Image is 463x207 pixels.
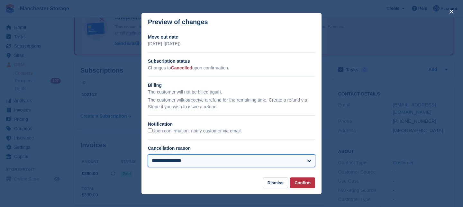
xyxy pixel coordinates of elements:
[148,58,315,65] h2: Subscription status
[148,146,191,151] label: Cancellation reason
[148,89,315,95] p: The customer will not be billed again.
[183,97,189,103] em: not
[148,18,208,26] p: Preview of changes
[148,34,315,40] h2: Move out date
[263,177,288,188] button: Dismiss
[171,65,192,70] span: Cancelled
[446,6,457,17] button: close
[148,82,315,89] h2: Billing
[148,40,315,47] p: [DATE] ([DATE])
[290,177,315,188] button: Confirm
[148,65,315,71] p: Changes to upon confirmation.
[148,121,315,128] h2: Notification
[148,97,315,110] p: The customer will receive a refund for the remaining time. Create a refund via Stripe if you wish...
[148,128,152,132] input: Upon confirmation, notify customer via email.
[148,128,242,134] label: Upon confirmation, notify customer via email.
